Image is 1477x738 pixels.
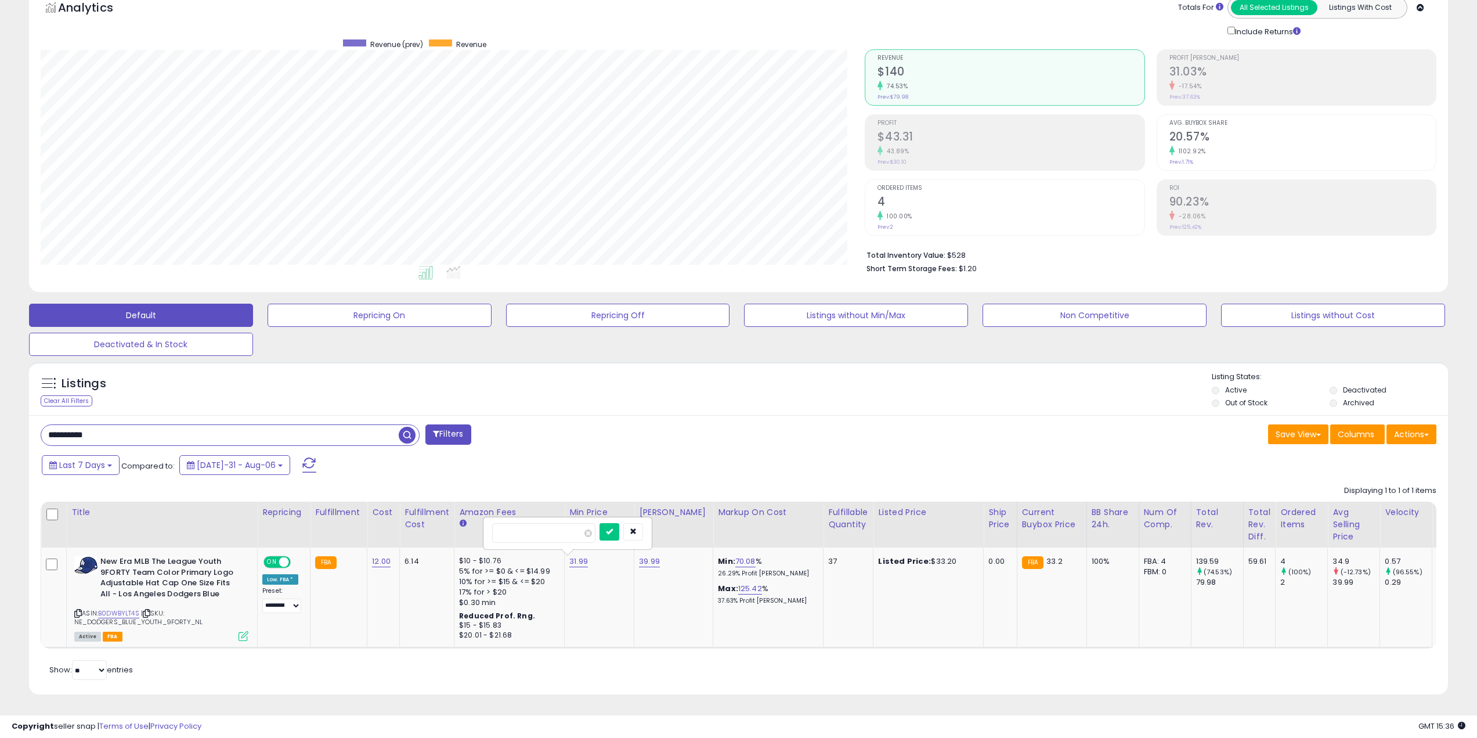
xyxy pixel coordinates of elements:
div: Fulfillment [315,506,362,519]
small: Prev: 2 [877,224,893,231]
span: Columns [1338,429,1374,440]
small: Prev: $79.98 [877,93,908,100]
a: Privacy Policy [150,721,201,732]
div: Displaying 1 to 1 of 1 items [1344,485,1436,496]
div: BB Share 24h. [1092,506,1134,531]
div: % [718,584,814,605]
div: Clear All Filters [41,395,92,406]
div: 0.00 [988,556,1007,567]
small: (-12.73%) [1341,567,1371,577]
small: 74.53% [883,82,908,91]
div: 6.14 [405,556,445,567]
span: [DATE]-31 - Aug-06 [197,459,276,471]
small: 100.00% [883,212,912,221]
span: Avg. Buybox Share [1169,120,1436,127]
div: 39.99 [1332,577,1380,588]
div: Velocity [1385,506,1427,519]
h5: Listings [62,376,106,392]
div: 10% for >= $15 & <= $20 [459,577,555,587]
div: FBM: 0 [1144,567,1182,577]
small: Prev: $30.10 [877,159,907,165]
p: Listing States: [1212,372,1448,383]
span: | SKU: NE_DODGERS_BLUE_YOUTH_9FORTY_NL [74,609,203,626]
a: B0DWBYLT4S [98,609,139,618]
div: 17% for > $20 [459,587,555,597]
div: 0.57 [1385,556,1432,567]
button: Non Competitive [983,304,1207,327]
div: 100% [1092,556,1130,567]
label: Active [1225,385,1247,395]
small: Prev: 125.42% [1169,224,1201,231]
div: Preset: [262,587,301,613]
div: Total Rev. Diff. [1248,506,1271,543]
div: $20.01 - $21.68 [459,631,555,640]
div: Ordered Items [1280,506,1323,531]
div: Low. FBA * [262,574,298,585]
a: Terms of Use [99,721,149,732]
div: 37 [828,556,864,567]
span: Last 7 Days [59,459,105,471]
span: Ordered Items [877,185,1144,192]
small: Prev: 37.63% [1169,93,1200,100]
b: Listed Price: [878,556,931,567]
label: Out of Stock [1225,398,1267,408]
button: Filters [425,424,471,445]
b: Short Term Storage Fees: [866,264,957,273]
div: 4 [1280,556,1327,567]
div: 79.98 [1196,577,1243,588]
span: Profit [877,120,1144,127]
h2: 4 [877,195,1144,211]
div: 0.29 [1385,577,1432,588]
div: [PERSON_NAME] [639,506,708,519]
a: 39.99 [639,556,660,567]
span: ON [265,557,279,567]
b: Reduced Prof. Rng. [459,611,535,621]
div: Listed Price [878,506,978,519]
span: OFF [289,557,308,567]
th: The percentage added to the cost of goods (COGS) that forms the calculator for Min & Max prices. [713,502,824,548]
div: FBA: 4 [1144,556,1182,567]
small: (74.53%) [1204,567,1232,577]
small: 1102.92% [1175,147,1206,156]
label: Deactivated [1343,385,1386,395]
div: 5% for >= $0 & <= $14.99 [459,566,555,577]
b: Max: [718,583,738,594]
div: Amazon Fees [459,506,559,519]
h2: 31.03% [1169,65,1436,81]
span: FBA [103,632,122,642]
small: (100%) [1288,567,1312,577]
a: 125.42 [738,583,762,595]
button: Deactivated & In Stock [29,333,253,356]
a: 31.99 [569,556,588,567]
small: (96.55%) [1393,567,1422,577]
button: [DATE]-31 - Aug-06 [179,455,290,475]
div: % [718,556,814,578]
small: Amazon Fees. [459,519,466,529]
h2: 20.57% [1169,130,1436,146]
small: 43.89% [883,147,909,156]
a: 70.08 [735,556,756,567]
div: 139.59 [1196,556,1243,567]
span: 33.2 [1046,556,1063,567]
button: Save View [1268,424,1328,444]
button: Listings without Min/Max [744,304,968,327]
b: Total Inventory Value: [866,250,945,260]
b: Min: [718,556,735,567]
b: New Era MLB The League Youth 9FORTY Team Color Primary Logo Adjustable Hat Cap One Size Fits All ... [100,556,241,602]
div: Avg Selling Price [1332,506,1375,543]
h2: $43.31 [877,130,1144,146]
div: seller snap | | [12,721,201,732]
span: ROI [1169,185,1436,192]
h2: $140 [877,65,1144,81]
div: Totals For [1178,2,1223,13]
div: 2 [1280,577,1327,588]
span: All listings currently available for purchase on Amazon [74,632,101,642]
div: Include Returns [1219,24,1315,38]
div: Cost [372,506,395,519]
button: Columns [1330,424,1385,444]
p: 37.63% Profit [PERSON_NAME] [718,597,814,605]
div: 34.9 [1332,556,1380,567]
small: FBA [315,556,337,569]
span: Revenue (prev) [370,39,423,49]
div: Ship Price [988,506,1012,531]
